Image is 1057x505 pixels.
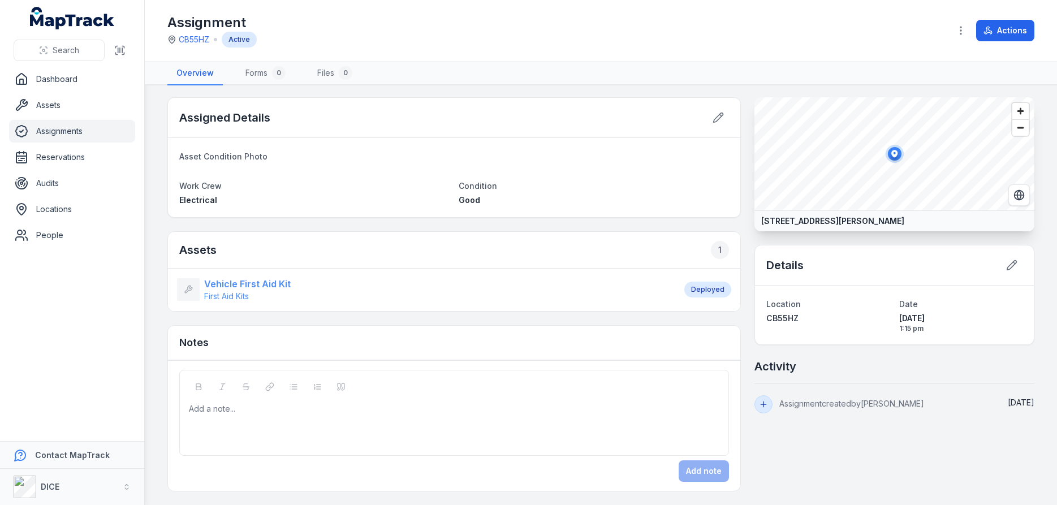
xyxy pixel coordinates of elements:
[1008,398,1034,407] time: 09/09/2025, 1:15:05 pm
[204,291,249,301] span: First Aid Kits
[754,359,796,374] h2: Activity
[9,146,135,169] a: Reservations
[9,224,135,247] a: People
[9,120,135,143] a: Assignments
[9,198,135,221] a: Locations
[766,299,801,309] span: Location
[459,181,497,191] span: Condition
[179,195,217,205] span: Electrical
[222,32,257,48] div: Active
[204,277,291,291] strong: Vehicle First Aid Kit
[711,241,729,259] div: 1
[766,313,799,323] span: CB55HZ
[179,335,209,351] h3: Notes
[9,94,135,116] a: Assets
[167,62,223,85] a: Overview
[167,14,257,32] h1: Assignment
[308,62,361,85] a: Files0
[1012,103,1029,119] button: Zoom in
[684,282,731,297] div: Deployed
[976,20,1034,41] button: Actions
[754,97,1034,210] canvas: Map
[779,399,924,408] span: Assignment created by [PERSON_NAME]
[766,313,890,324] a: CB55HZ
[1008,398,1034,407] span: [DATE]
[14,40,105,61] button: Search
[177,277,673,302] a: Vehicle First Aid KitFirst Aid Kits
[35,450,110,460] strong: Contact MapTrack
[761,215,904,227] strong: [STREET_ADDRESS][PERSON_NAME]
[9,68,135,90] a: Dashboard
[272,66,286,80] div: 0
[41,482,59,491] strong: DICE
[899,324,1023,333] span: 1:15 pm
[899,313,1023,324] span: [DATE]
[459,195,480,205] span: Good
[1012,119,1029,136] button: Zoom out
[899,299,918,309] span: Date
[339,66,352,80] div: 0
[179,152,268,161] span: Asset Condition Photo
[179,241,729,259] h2: Assets
[53,45,79,56] span: Search
[179,34,209,45] a: CB55HZ
[766,257,804,273] h2: Details
[179,181,222,191] span: Work Crew
[236,62,295,85] a: Forms0
[899,313,1023,333] time: 09/09/2025, 1:15:05 pm
[30,7,115,29] a: MapTrack
[1008,184,1030,206] button: Switch to Satellite View
[179,110,270,126] h2: Assigned Details
[9,172,135,195] a: Audits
